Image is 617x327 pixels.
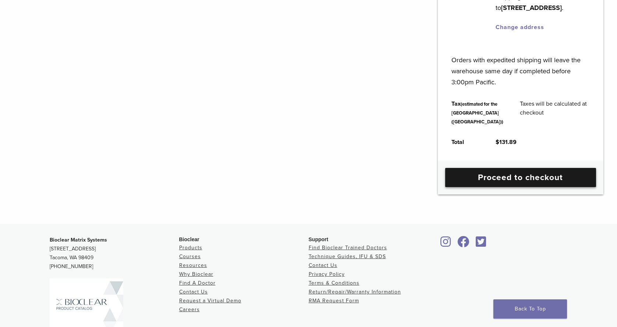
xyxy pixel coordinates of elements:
[501,4,562,12] strong: [STREET_ADDRESS]
[309,245,387,251] a: Find Bioclear Trained Doctors
[179,280,216,286] a: Find A Doctor
[512,94,598,132] td: Taxes will be calculated at checkout
[179,253,201,260] a: Courses
[309,262,337,268] a: Contact Us
[179,236,199,242] span: Bioclear
[179,289,208,295] a: Contact Us
[445,168,596,187] a: Proceed to checkout
[309,280,359,286] a: Terms & Conditions
[455,240,472,248] a: Bioclear
[496,138,499,146] span: $
[309,253,386,260] a: Technique Guides, IFU & SDS
[309,298,359,304] a: RMA Request Form
[179,271,213,277] a: Why Bioclear
[451,101,503,125] small: (estimated for the [GEOGRAPHIC_DATA] ([GEOGRAPHIC_DATA]))
[179,262,207,268] a: Resources
[443,132,487,152] th: Total
[493,299,567,319] a: Back To Top
[496,24,544,31] a: Change address
[309,289,401,295] a: Return/Repair/Warranty Information
[179,245,202,251] a: Products
[309,271,345,277] a: Privacy Policy
[179,298,241,304] a: Request a Virtual Demo
[438,240,454,248] a: Bioclear
[309,236,329,242] span: Support
[50,237,107,243] strong: Bioclear Matrix Systems
[451,43,589,88] p: Orders with expedited shipping will leave the warehouse same day if completed before 3:00pm Pacific.
[443,94,512,132] th: Tax
[50,236,179,271] p: [STREET_ADDRESS] Tacoma, WA 98409 [PHONE_NUMBER]
[474,240,489,248] a: Bioclear
[496,138,517,146] bdi: 131.89
[179,306,200,313] a: Careers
